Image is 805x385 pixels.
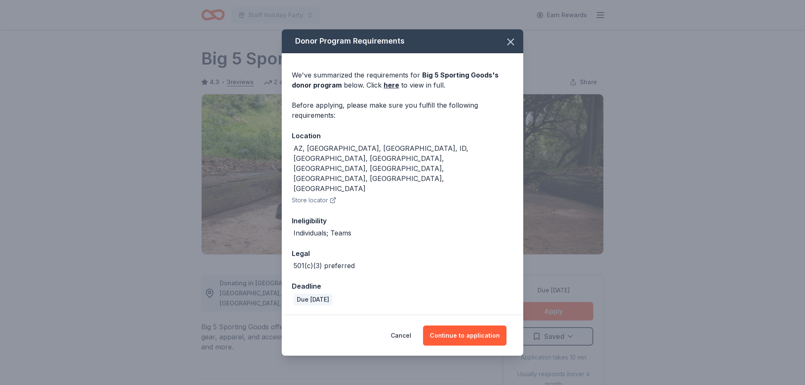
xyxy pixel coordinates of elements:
[292,195,336,205] button: Store locator
[292,70,513,90] div: We've summarized the requirements for below. Click to view in full.
[293,261,355,271] div: 501(c)(3) preferred
[423,326,506,346] button: Continue to application
[293,228,351,238] div: Individuals; Teams
[384,80,399,90] a: here
[391,326,411,346] button: Cancel
[293,143,513,194] div: AZ, [GEOGRAPHIC_DATA], [GEOGRAPHIC_DATA], ID, [GEOGRAPHIC_DATA], [GEOGRAPHIC_DATA], [GEOGRAPHIC_D...
[292,100,513,120] div: Before applying, please make sure you fulfill the following requirements:
[292,248,513,259] div: Legal
[282,29,523,53] div: Donor Program Requirements
[292,215,513,226] div: Ineligibility
[292,281,513,292] div: Deadline
[293,294,332,305] div: Due [DATE]
[292,130,513,141] div: Location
